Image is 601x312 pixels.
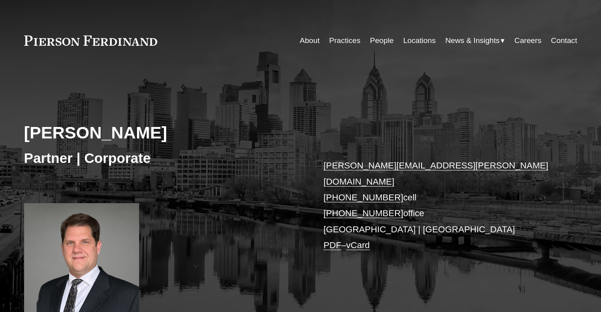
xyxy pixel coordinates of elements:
[445,34,500,48] span: News & Insights
[370,33,394,48] a: People
[324,161,548,186] a: [PERSON_NAME][EMAIL_ADDRESS][PERSON_NAME][DOMAIN_NAME]
[300,33,320,48] a: About
[324,158,554,253] p: cell office [GEOGRAPHIC_DATA] | [GEOGRAPHIC_DATA] –
[324,240,341,250] a: PDF
[324,208,403,218] a: [PHONE_NUMBER]
[24,149,301,167] h3: Partner | Corporate
[403,33,435,48] a: Locations
[445,33,505,48] a: folder dropdown
[514,33,541,48] a: Careers
[329,33,360,48] a: Practices
[24,122,301,143] h2: [PERSON_NAME]
[346,240,370,250] a: vCard
[324,192,403,202] a: [PHONE_NUMBER]
[551,33,577,48] a: Contact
